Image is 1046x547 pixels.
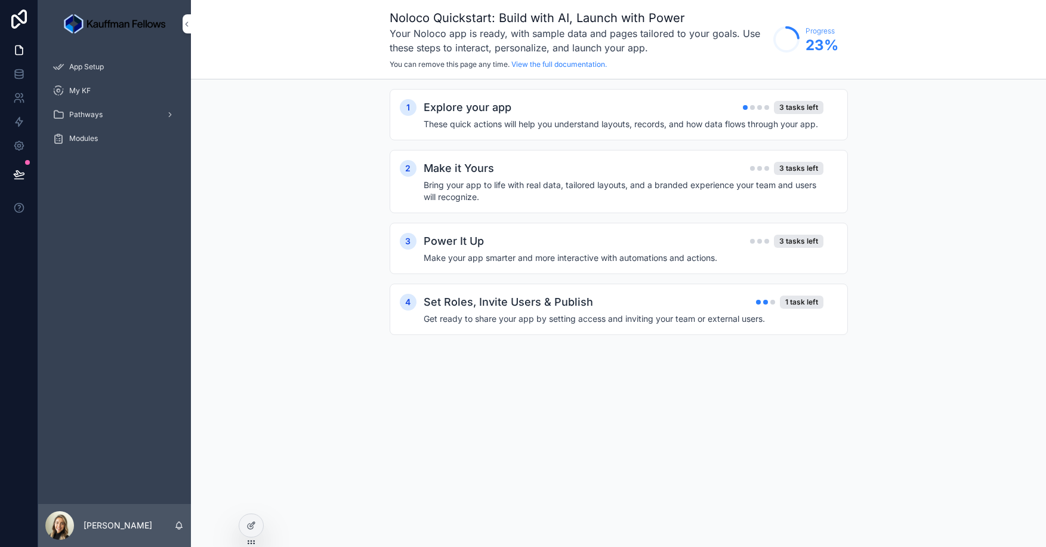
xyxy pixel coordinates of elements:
img: App logo [64,14,165,33]
a: My KF [45,80,184,102]
span: My KF [69,86,91,96]
a: View the full documentation. [511,60,607,69]
span: 23 % [806,36,838,55]
a: App Setup [45,56,184,78]
div: scrollable content [38,48,191,165]
p: [PERSON_NAME] [84,520,152,531]
a: Pathways [45,104,184,125]
a: Modules [45,128,184,149]
span: App Setup [69,62,104,72]
span: Pathways [69,110,103,119]
span: Progress [806,26,838,36]
h3: Your Noloco app is ready, with sample data and pages tailored to your goals. Use these steps to i... [390,26,767,55]
h1: Noloco Quickstart: Build with AI, Launch with Power [390,10,767,26]
span: Modules [69,134,98,143]
span: You can remove this page any time. [390,60,510,69]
